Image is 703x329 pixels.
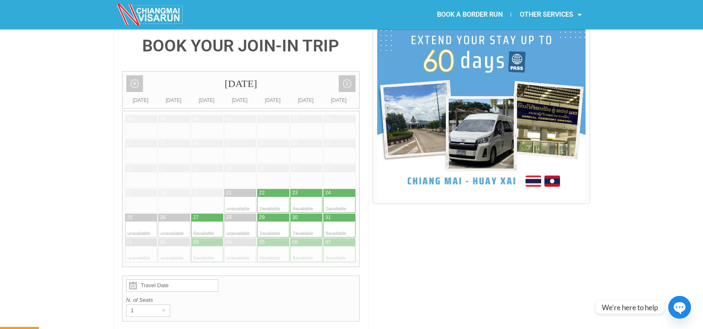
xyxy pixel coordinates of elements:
[160,140,166,147] div: 05
[160,165,166,172] div: 12
[428,5,511,24] a: BOOK A BORDER RUN
[193,214,199,221] div: 27
[292,115,298,122] div: 02
[292,239,298,246] div: 06
[226,214,232,221] div: 28
[226,239,232,246] div: 04
[292,214,298,221] div: 30
[193,165,199,172] div: 13
[325,214,331,221] div: 31
[190,96,223,105] div: [DATE]
[126,296,356,304] label: N. of Seats
[127,214,133,221] div: 25
[158,305,170,316] div: ▾
[325,140,331,147] div: 10
[226,140,232,147] div: 07
[325,115,331,122] div: 03
[160,239,166,246] div: 02
[351,5,590,24] nav: Menu
[193,239,199,246] div: 03
[223,96,256,105] div: [DATE]
[127,189,133,196] div: 18
[259,115,265,122] div: 01
[124,96,157,105] div: [DATE]
[325,165,331,172] div: 17
[511,5,590,24] a: OTHER SERVICES
[193,189,199,196] div: 20
[160,189,166,196] div: 19
[127,305,154,316] div: 1
[193,115,199,122] div: 30
[325,239,331,246] div: 07
[259,214,265,221] div: 29
[292,165,298,172] div: 16
[259,140,265,147] div: 08
[259,189,265,196] div: 22
[160,214,166,221] div: 26
[226,165,232,172] div: 14
[259,239,265,246] div: 05
[256,96,289,105] div: [DATE]
[127,140,133,147] div: 04
[289,96,322,105] div: [DATE]
[193,140,199,147] div: 06
[292,140,298,147] div: 09
[226,115,232,122] div: 31
[322,96,355,105] div: [DATE]
[122,38,360,54] h4: BOOK YOUR JOIN-IN TRIP
[127,165,133,172] div: 11
[226,189,232,196] div: 21
[325,189,331,196] div: 24
[127,239,133,246] div: 01
[160,115,166,122] div: 29
[292,189,298,196] div: 23
[259,165,265,172] div: 15
[157,96,190,105] div: [DATE]
[127,115,133,122] div: 28
[123,71,360,96] div: [DATE]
